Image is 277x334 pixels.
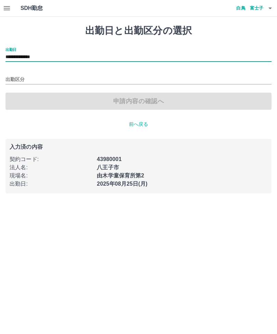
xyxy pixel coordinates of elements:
[10,144,267,150] p: 入力済の内容
[97,173,144,178] b: 由木学童保育所第2
[97,181,147,187] b: 2025年08月25日(月)
[10,163,93,172] p: 法人名 :
[10,180,93,188] p: 出勤日 :
[5,47,16,52] label: 出勤日
[10,155,93,163] p: 契約コード :
[97,156,121,162] b: 43980001
[5,25,272,37] h1: 出勤日と出勤区分の選択
[5,121,272,128] p: 前へ戻る
[10,172,93,180] p: 現場名 :
[97,164,119,170] b: 八王子市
